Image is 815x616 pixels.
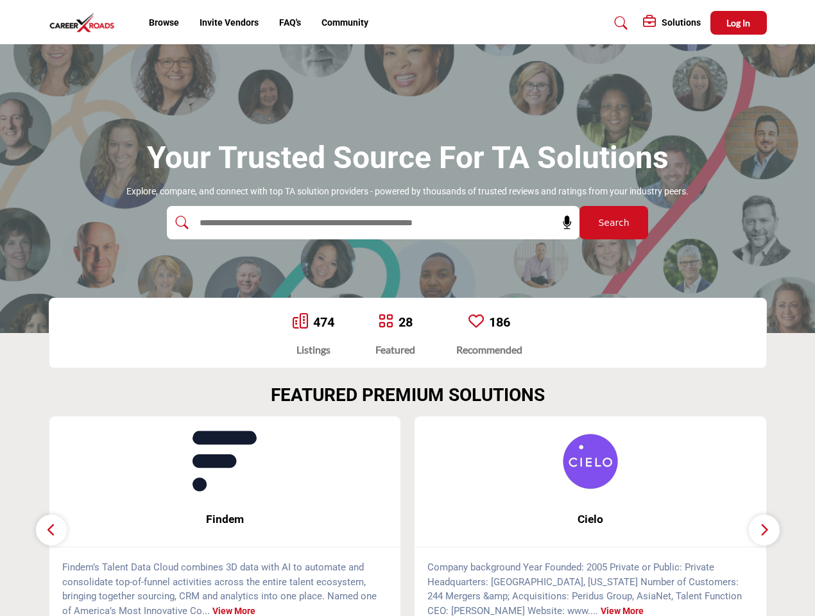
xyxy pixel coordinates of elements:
h1: Your Trusted Source for TA Solutions [147,138,669,178]
span: Log In [726,17,750,28]
a: Go to Recommended [468,313,484,331]
p: Explore, compare, and connect with top TA solution providers - powered by thousands of trusted re... [126,185,689,198]
a: FAQ's [279,17,301,28]
a: View More [601,606,644,616]
a: 28 [399,314,413,330]
a: Search [602,13,636,33]
div: Recommended [456,342,522,357]
div: Solutions [643,15,701,31]
img: Site Logo [49,12,122,33]
img: Findem [193,429,257,493]
a: Findem [49,502,401,536]
a: Go to Featured [378,313,393,331]
a: Invite Vendors [200,17,259,28]
div: Featured [375,342,415,357]
a: View More [212,606,255,616]
b: Findem [69,502,382,536]
a: 186 [489,314,510,330]
span: Findem [69,511,382,527]
a: Browse [149,17,179,28]
span: Search [598,216,629,230]
a: Cielo [415,502,766,536]
button: Log In [710,11,767,35]
button: Search [579,206,648,239]
h5: Solutions [662,17,701,28]
span: Cielo [434,511,747,527]
h2: FEATURED PREMIUM SOLUTIONS [271,384,545,406]
div: Listings [293,342,334,357]
a: Community [322,17,368,28]
img: Cielo [558,429,622,493]
a: 474 [313,314,334,330]
b: Cielo [434,502,747,536]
